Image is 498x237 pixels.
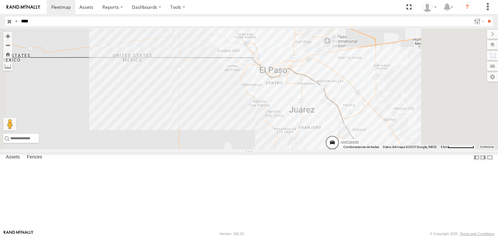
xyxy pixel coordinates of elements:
[473,153,480,162] label: Dock Summary Table to the Left
[480,153,486,162] label: Dock Summary Table to the Right
[487,72,498,81] label: Map Settings
[441,145,448,149] span: 5 km
[3,32,12,41] button: Zoom in
[383,145,437,149] span: Datos del mapa ©2025 Google, INEGI
[3,62,12,71] label: Measure
[24,153,45,162] label: Fences
[462,2,472,12] i: ?
[430,232,494,236] div: © Copyright 2025 -
[341,140,359,145] span: AN538690
[460,232,494,236] a: Terms and Conditions
[3,41,12,50] button: Zoom out
[480,146,494,148] a: Condiciones
[219,232,244,236] div: Version: 305.01
[471,17,485,26] label: Search Filter Options
[439,145,476,149] button: Escala del mapa: 5 km por 77 píxeles
[343,145,379,149] button: Combinaciones de teclas
[3,50,12,58] button: Zoom Home
[420,2,439,12] div: Daniel Lupio
[6,5,40,9] img: rand-logo.svg
[4,231,33,237] a: Visit our Website
[487,153,493,162] label: Hide Summary Table
[3,118,16,131] button: Arrastra el hombrecito naranja al mapa para abrir Street View
[14,17,19,26] label: Search Query
[3,153,23,162] label: Assets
